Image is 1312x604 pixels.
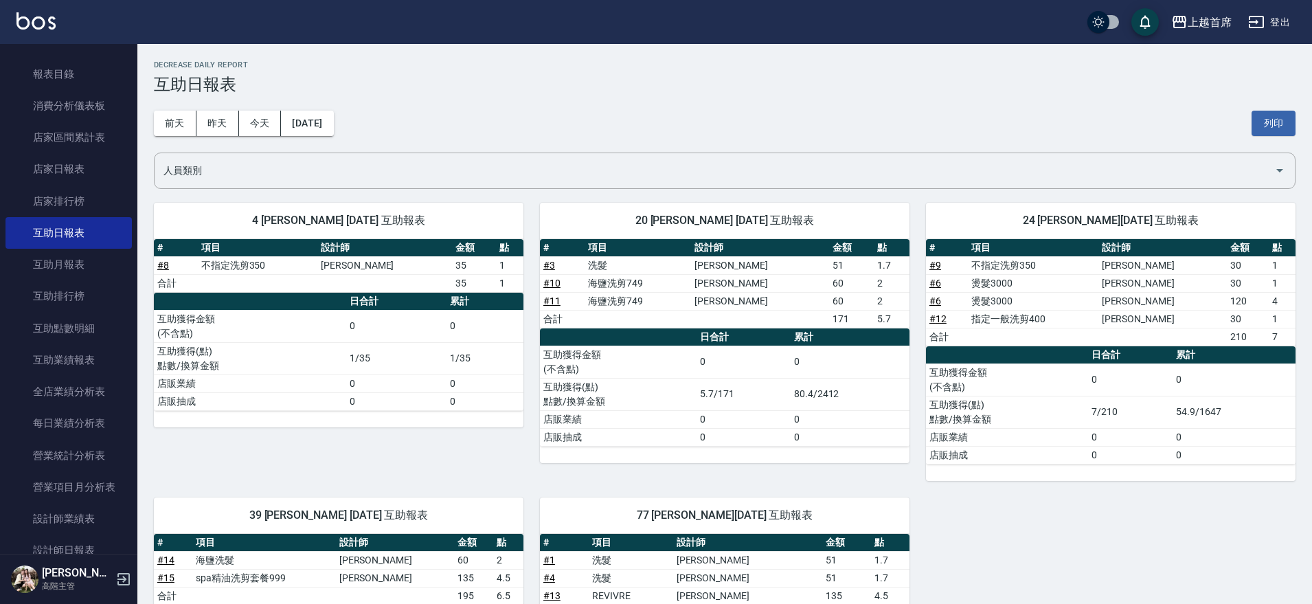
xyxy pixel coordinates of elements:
td: [PERSON_NAME] [1098,274,1228,292]
td: 1 [1269,310,1296,328]
td: 30 [1227,274,1269,292]
span: 4 [PERSON_NAME] [DATE] 互助報表 [170,214,507,227]
table: a dense table [926,239,1296,346]
button: 昨天 [196,111,239,136]
a: 營業統計分析表 [5,440,132,471]
td: 135 [454,569,493,587]
th: 金額 [822,534,871,552]
td: 0 [1173,428,1296,446]
a: #14 [157,555,174,566]
td: 51 [822,569,871,587]
h5: [PERSON_NAME] [42,566,112,580]
td: 0 [346,392,446,410]
th: 累計 [791,328,909,346]
button: 登出 [1243,10,1296,35]
th: 點 [493,534,523,552]
td: 互助獲得金額 (不含點) [540,346,697,378]
button: 前天 [154,111,196,136]
td: 0 [791,428,909,446]
td: 互助獲得(點) 點數/換算金額 [926,396,1088,428]
td: [PERSON_NAME] [691,274,829,292]
td: 洗髮 [585,256,691,274]
th: 日合計 [697,328,791,346]
td: 1/35 [346,342,446,374]
a: 互助月報表 [5,249,132,280]
th: 累計 [446,293,523,311]
td: 2 [493,551,523,569]
td: 0 [697,428,791,446]
span: 77 [PERSON_NAME][DATE] 互助報表 [556,508,893,522]
td: 1 [1269,274,1296,292]
table: a dense table [154,293,523,411]
td: 171 [829,310,874,328]
td: 洗髮 [589,551,673,569]
span: 39 [PERSON_NAME] [DATE] 互助報表 [170,508,507,522]
th: 設計師 [673,534,823,552]
button: 今天 [239,111,282,136]
td: [PERSON_NAME] [673,569,823,587]
a: 互助業績報表 [5,344,132,376]
td: 35 [452,274,496,292]
input: 人員名稱 [160,159,1269,183]
a: 店家排行榜 [5,186,132,217]
td: 海鹽洗剪749 [585,274,691,292]
td: 店販抽成 [926,446,1088,464]
td: [PERSON_NAME] [317,256,452,274]
td: 互助獲得(點) 點數/換算金額 [540,378,697,410]
td: 0 [346,310,446,342]
button: [DATE] [281,111,333,136]
td: [PERSON_NAME] [1098,292,1228,310]
td: 店販抽成 [154,392,346,410]
a: #4 [543,572,555,583]
a: #15 [157,572,174,583]
a: 設計師日報表 [5,535,132,566]
td: 7/210 [1088,396,1173,428]
table: a dense table [154,239,523,293]
td: [PERSON_NAME] [1098,310,1228,328]
th: # [926,239,968,257]
td: 4.5 [493,569,523,587]
td: 互助獲得(點) 點數/換算金額 [154,342,346,374]
td: 0 [446,374,523,392]
td: [PERSON_NAME] [1098,256,1228,274]
td: [PERSON_NAME] [691,256,829,274]
span: 20 [PERSON_NAME] [DATE] 互助報表 [556,214,893,227]
th: 點 [496,239,523,257]
a: 每日業績分析表 [5,407,132,439]
td: 不指定洗剪350 [968,256,1098,274]
td: 2 [874,292,909,310]
table: a dense table [926,346,1296,465]
td: 0 [1173,363,1296,396]
td: 35 [452,256,496,274]
td: 0 [446,310,523,342]
button: Open [1269,159,1291,181]
td: [PERSON_NAME] [336,569,455,587]
td: [PERSON_NAME] [673,551,823,569]
td: 5.7/171 [697,378,791,410]
th: 金額 [452,239,496,257]
th: 金額 [829,239,874,257]
td: 7 [1269,328,1296,346]
span: 24 [PERSON_NAME][DATE] 互助報表 [942,214,1279,227]
td: 1 [1269,256,1296,274]
table: a dense table [540,328,909,447]
td: 燙髮3000 [968,292,1098,310]
td: 120 [1227,292,1269,310]
td: 合計 [154,274,198,292]
h3: 互助日報表 [154,75,1296,94]
a: #12 [929,313,947,324]
td: 30 [1227,310,1269,328]
div: 上越首席 [1188,14,1232,31]
td: 店販業績 [540,410,697,428]
a: 報表目錄 [5,58,132,90]
th: 設計師 [336,534,455,552]
th: 項目 [585,239,691,257]
td: 0 [1088,428,1173,446]
td: 60 [829,274,874,292]
td: 海鹽洗髮 [192,551,335,569]
td: 54.9/1647 [1173,396,1296,428]
a: 營業項目月分析表 [5,471,132,503]
button: 列印 [1252,111,1296,136]
td: 0 [697,410,791,428]
th: # [540,239,585,257]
